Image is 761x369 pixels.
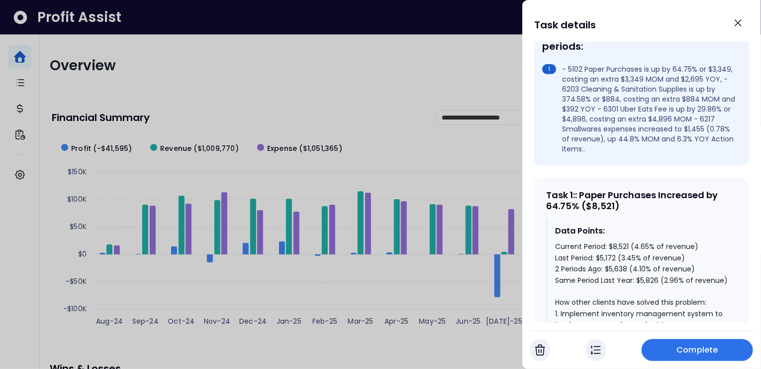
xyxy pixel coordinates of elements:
[542,28,737,52] div: What can be improved for future periods:
[555,225,729,237] div: Data Points:
[677,344,718,356] span: Complete
[534,16,596,34] h1: Task details
[546,190,737,211] div: Task 1 : : Paper Purchases Increased by 64.75% ($8,521)
[591,344,601,356] img: In Progress
[642,339,753,361] button: Complete
[542,64,737,154] li: - 5102 Paper Purchases is up by 64.75% or $3,349, costing an extra $3,349 MOM and $2,695 YOY, - 6...
[535,344,545,356] img: Cancel Task
[727,12,749,34] button: Close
